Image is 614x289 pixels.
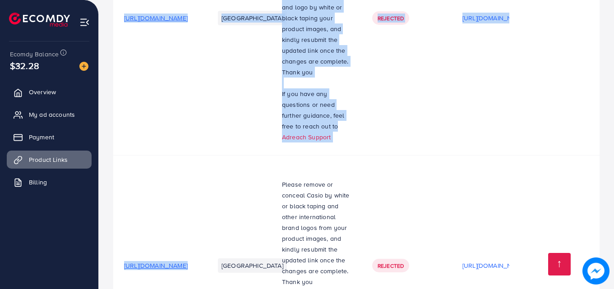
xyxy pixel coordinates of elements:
[218,258,287,273] li: [GEOGRAPHIC_DATA]
[29,87,56,96] span: Overview
[378,262,404,270] span: Rejected
[124,14,188,23] span: [URL][DOMAIN_NAME]
[7,151,92,169] a: Product Links
[462,13,526,23] p: [URL][DOMAIN_NAME]
[79,17,90,28] img: menu
[29,178,47,187] span: Billing
[7,173,92,191] a: Billing
[282,179,351,287] p: Please remove or conceal Casio by white or black taping and other international brand logos from ...
[7,128,92,146] a: Payment
[218,11,287,25] li: [GEOGRAPHIC_DATA]
[29,155,68,164] span: Product Links
[29,110,75,119] span: My ad accounts
[282,89,345,131] span: If you have any questions or need further guidance, feel free to reach out to
[29,133,54,142] span: Payment
[7,83,92,101] a: Overview
[10,50,59,59] span: Ecomdy Balance
[378,14,404,22] span: Rejected
[9,13,70,27] img: logo
[7,106,92,124] a: My ad accounts
[582,257,609,284] img: image
[79,62,88,71] img: image
[462,260,526,271] p: [URL][DOMAIN_NAME]
[10,59,39,72] span: $32.28
[124,261,188,270] span: [URL][DOMAIN_NAME]
[282,133,331,142] a: Adreach Support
